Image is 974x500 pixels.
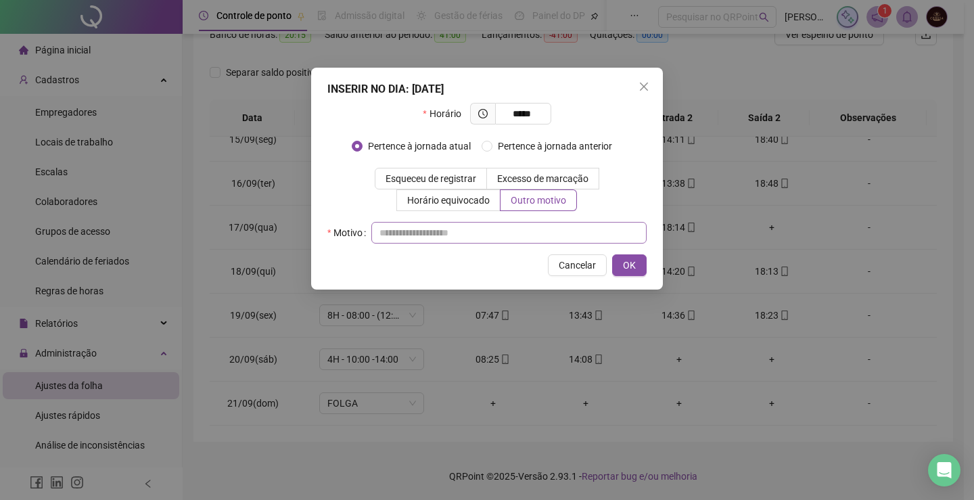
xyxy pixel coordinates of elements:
[639,81,649,92] span: close
[623,258,636,273] span: OK
[511,195,566,206] span: Outro motivo
[497,173,588,184] span: Excesso de marcação
[478,109,488,118] span: clock-circle
[327,81,647,97] div: INSERIR NO DIA : [DATE]
[386,173,476,184] span: Esqueceu de registrar
[423,103,469,124] label: Horário
[407,195,490,206] span: Horário equivocado
[548,254,607,276] button: Cancelar
[492,139,618,154] span: Pertence à jornada anterior
[363,139,476,154] span: Pertence à jornada atual
[559,258,596,273] span: Cancelar
[612,254,647,276] button: OK
[633,76,655,97] button: Close
[928,454,960,486] div: Open Intercom Messenger
[327,222,371,244] label: Motivo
